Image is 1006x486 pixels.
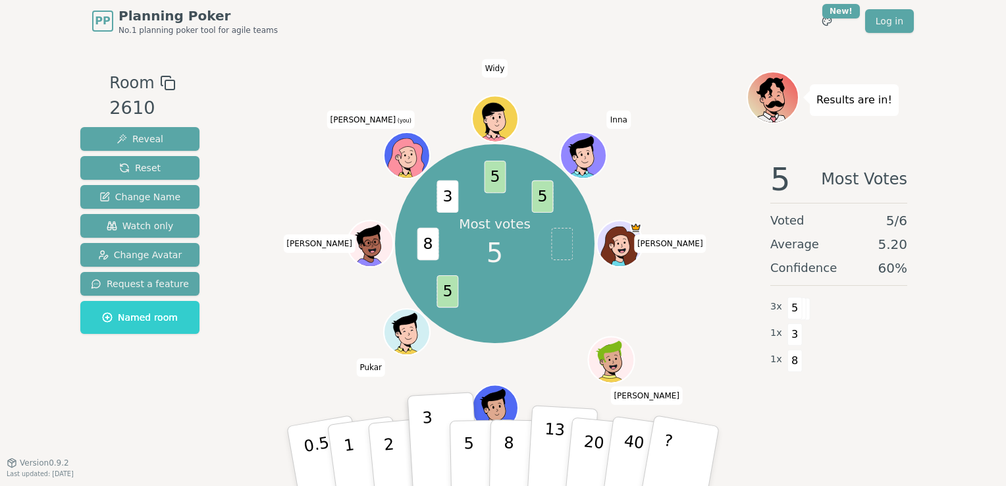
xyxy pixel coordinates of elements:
[417,228,438,260] span: 8
[437,180,458,212] span: 3
[7,458,69,468] button: Version0.9.2
[396,118,411,124] span: (you)
[865,9,914,33] a: Log in
[629,222,641,234] span: Sukriti is the host
[787,297,803,319] span: 5
[80,185,199,209] button: Change Name
[80,301,199,334] button: Named room
[607,111,631,129] span: Click to change your name
[107,219,174,232] span: Watch only
[815,9,839,33] button: New!
[816,91,892,109] p: Results are in!
[886,211,907,230] span: 5 / 6
[482,59,508,78] span: Click to change your name
[634,234,706,253] span: Click to change your name
[98,248,182,261] span: Change Avatar
[787,323,803,346] span: 3
[109,71,154,95] span: Room
[484,161,506,193] span: 5
[610,387,683,405] span: Click to change your name
[109,95,175,122] div: 2610
[92,7,278,36] a: PPPlanning PokerNo.1 planning poker tool for agile teams
[7,470,74,477] span: Last updated: [DATE]
[95,13,110,29] span: PP
[99,190,180,203] span: Change Name
[119,7,278,25] span: Planning Poker
[821,163,907,195] span: Most Votes
[787,350,803,372] span: 8
[459,215,531,233] p: Most votes
[770,326,782,340] span: 1 x
[80,127,199,151] button: Reveal
[102,311,178,324] span: Named room
[770,352,782,367] span: 1 x
[91,277,189,290] span: Request a feature
[80,156,199,180] button: Reset
[437,275,458,308] span: 5
[770,235,819,254] span: Average
[878,235,907,254] span: 5.20
[327,111,415,129] span: Click to change your name
[119,161,161,175] span: Reset
[20,458,69,468] span: Version 0.9.2
[283,234,356,253] span: Click to change your name
[770,300,782,314] span: 3 x
[487,233,503,273] span: 5
[385,134,429,177] button: Click to change your avatar
[80,272,199,296] button: Request a feature
[770,163,791,195] span: 5
[770,259,837,277] span: Confidence
[117,132,163,146] span: Reveal
[822,4,860,18] div: New!
[770,211,805,230] span: Voted
[80,243,199,267] button: Change Avatar
[119,25,278,36] span: No.1 planning poker tool for agile teams
[80,214,199,238] button: Watch only
[531,180,553,212] span: 5
[422,408,437,480] p: 3
[878,259,907,277] span: 60 %
[356,359,385,377] span: Click to change your name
